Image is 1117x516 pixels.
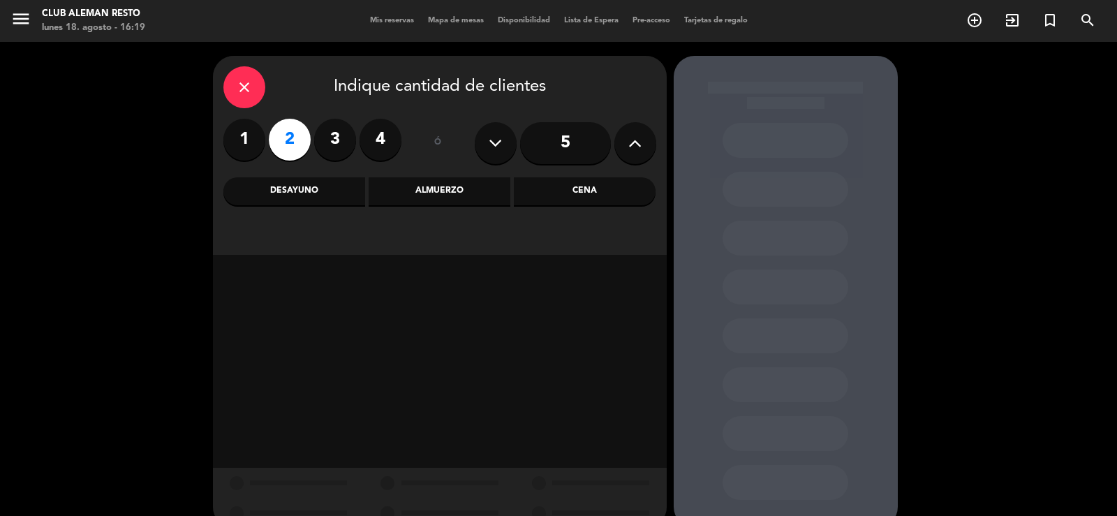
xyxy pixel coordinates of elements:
span: Mis reservas [363,17,421,24]
div: Desayuno [223,177,365,205]
label: 3 [314,119,356,161]
i: close [236,79,253,96]
div: ó [415,119,461,168]
label: 2 [269,119,311,161]
i: search [1079,12,1096,29]
label: 4 [360,119,401,161]
div: Indique cantidad de clientes [223,66,656,108]
span: Disponibilidad [491,17,557,24]
div: Club aleman resto [42,7,145,21]
div: Cena [514,177,656,205]
span: Tarjetas de regalo [677,17,755,24]
i: menu [10,8,31,29]
span: Pre-acceso [626,17,677,24]
div: lunes 18. agosto - 16:19 [42,21,145,35]
button: menu [10,8,31,34]
span: Mapa de mesas [421,17,491,24]
i: add_circle_outline [966,12,983,29]
label: 1 [223,119,265,161]
i: exit_to_app [1004,12,1021,29]
div: Almuerzo [369,177,510,205]
i: turned_in_not [1042,12,1058,29]
span: Lista de Espera [557,17,626,24]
